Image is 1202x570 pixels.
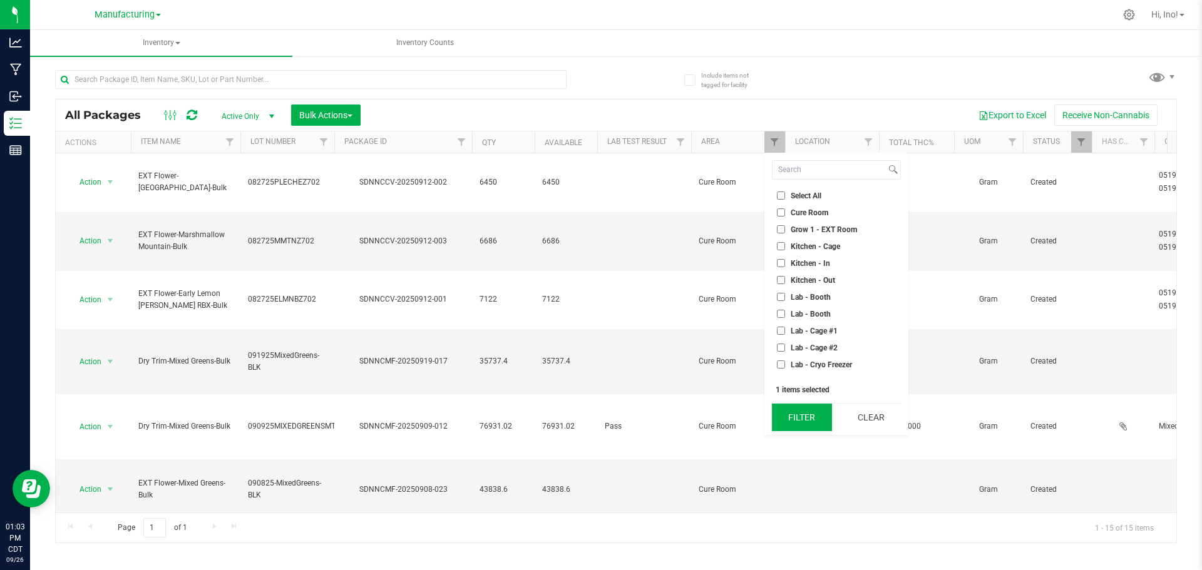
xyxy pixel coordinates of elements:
inline-svg: Inbound [9,90,22,103]
span: 082725MMTNZ702 [248,235,327,247]
inline-svg: Reports [9,144,22,156]
a: Lot Number [250,137,295,146]
span: Action [68,418,102,435]
p: 09/26 [6,555,24,564]
iframe: Resource center [13,470,50,507]
div: SDNNCCV-20250912-002 [332,176,474,188]
span: Cure Room [699,420,778,432]
span: Action [68,291,102,308]
a: Filter [764,131,785,153]
input: Lab - Cage #1 [777,327,785,335]
span: Lab - Cryo Freezer [791,361,852,369]
div: 1 items selected [776,385,897,394]
input: Lab - Cage #2 [777,344,785,352]
span: Gram [962,176,1015,188]
span: Created [1030,484,1084,496]
a: Area [701,137,720,146]
input: Kitchen - Out [777,276,785,284]
a: Inventory [30,30,292,56]
input: Select All [777,191,785,200]
span: Created [1030,355,1084,367]
span: select [103,173,118,191]
span: Include items not tagged for facility [701,71,764,89]
span: 6686 [480,235,527,247]
a: Filter [220,131,240,153]
span: Created [1030,176,1084,188]
span: Gram [962,420,1015,432]
span: 6686 [542,235,590,247]
inline-svg: Manufacturing [9,63,22,76]
span: Created [1030,235,1084,247]
div: SDNNCMF-20250908-023 [332,484,474,496]
span: 091925MixedGreens-BLK [248,350,327,374]
a: Filter [858,131,879,153]
a: Qty [482,138,496,147]
th: Has COA [1092,131,1154,153]
a: Filter [451,131,472,153]
span: Created [1030,420,1084,432]
span: 43838.6 [542,484,590,496]
span: Lab - Booth [791,293,831,301]
a: Filter [1002,131,1023,153]
span: Select All [791,192,821,200]
span: Dry Trim-Mixed Greens-Bulk [138,420,233,432]
span: Action [68,232,102,250]
span: select [103,291,118,308]
button: Bulk Actions [291,104,361,126]
input: 1 [143,518,166,537]
span: Manufacturing [95,9,155,20]
input: Kitchen - Cage [777,242,785,250]
div: Actions [65,138,126,147]
input: Search [773,161,886,179]
span: 082725ELMNBZ702 [248,293,327,305]
span: Action [68,353,102,370]
input: Lab - Booth [777,293,785,301]
button: Export to Excel [970,104,1054,126]
span: select [103,418,118,435]
span: Pass [605,420,684,432]
span: select [103,353,118,370]
div: SDNNCMF-20250909-012 [332,420,474,432]
span: Lab - Cage #2 [791,344,838,352]
a: Status [1033,137,1060,146]
a: Filter [1134,131,1154,153]
a: UOM [964,137,980,146]
span: 76931.02 [480,420,527,432]
span: Grow 1 - EXT Room [791,226,857,233]
button: Clear [841,404,901,431]
span: Cure Room [699,355,778,367]
a: Item Name [141,137,181,146]
span: EXT Flower-Marshmallow Mountain-Bulk [138,229,233,253]
span: Cure Room [699,293,778,305]
span: Lab - Cage #1 [791,327,838,335]
span: Kitchen - Cage [791,243,840,250]
span: 6450 [542,176,590,188]
span: Inventory Counts [379,38,471,48]
a: Location [795,137,830,146]
span: Kitchen - In [791,260,830,267]
a: Filter [670,131,691,153]
input: Grow 1 - EXT Room [777,225,785,233]
span: EXT Flower-Early Lemon [PERSON_NAME] RBX-Bulk [138,288,233,312]
span: Dry Trim-Mixed Greens-Bulk [138,355,233,367]
span: Action [68,173,102,191]
p: 01:03 PM CDT [6,521,24,555]
input: Cure Room [777,208,785,216]
span: Cure Room [699,176,778,188]
inline-svg: Inventory [9,117,22,130]
div: SDNNCMF-20250919-017 [332,355,474,367]
span: 6450 [480,176,527,188]
span: Cure Room [699,235,778,247]
span: Cure Room [791,209,828,216]
span: 76931.02 [542,420,590,432]
span: 090925MIXEDGREENSMTR [248,420,340,432]
a: Filter [314,131,334,153]
span: Gram [962,235,1015,247]
span: Created [1030,293,1084,305]
span: 7122 [480,293,527,305]
span: Kitchen - Out [791,277,835,284]
div: SDNNCCV-20250912-003 [332,235,474,247]
span: EXT Flower-Mixed Greens-Bulk [138,477,233,501]
span: Gram [962,484,1015,496]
